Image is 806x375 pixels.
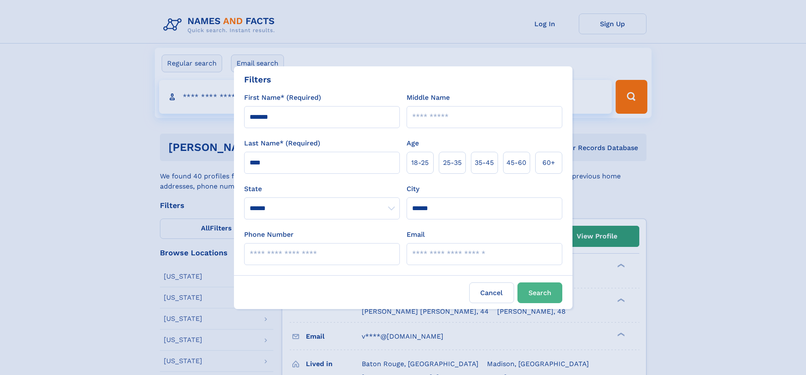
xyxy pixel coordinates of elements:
[244,138,320,148] label: Last Name* (Required)
[542,158,555,168] span: 60+
[244,93,321,103] label: First Name* (Required)
[407,138,419,148] label: Age
[517,282,562,303] button: Search
[475,158,494,168] span: 35‑45
[469,282,514,303] label: Cancel
[244,73,271,86] div: Filters
[244,230,294,240] label: Phone Number
[407,184,419,194] label: City
[506,158,526,168] span: 45‑60
[407,93,450,103] label: Middle Name
[443,158,462,168] span: 25‑35
[411,158,429,168] span: 18‑25
[407,230,425,240] label: Email
[244,184,400,194] label: State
